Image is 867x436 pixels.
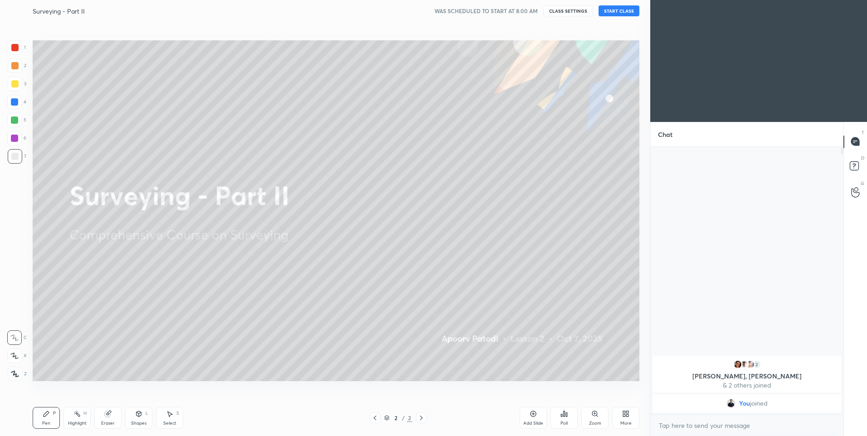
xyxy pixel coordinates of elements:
[131,421,146,426] div: Shapes
[733,360,742,369] img: ad9b1ca7378248a280ec44d6413dd476.jpg
[7,113,26,127] div: 5
[658,373,836,380] p: [PERSON_NAME], [PERSON_NAME]
[402,415,405,421] div: /
[861,180,864,187] p: G
[7,131,26,145] div: 6
[523,421,543,426] div: Add Slide
[146,411,148,416] div: L
[560,421,568,426] div: Poll
[726,399,735,408] img: 3a38f146e3464b03b24dd93f76ec5ac5.jpg
[33,7,85,15] h4: Surveying - Part II
[599,5,639,16] button: START CLASS
[7,95,26,109] div: 4
[42,421,50,426] div: Pen
[434,7,538,15] h5: WAS SCHEDULED TO START AT 8:00 AM
[620,421,632,426] div: More
[8,77,26,91] div: 3
[543,5,593,16] button: CLASS SETTINGS
[163,421,176,426] div: Select
[651,354,843,414] div: grid
[7,349,27,363] div: X
[740,360,749,369] img: defa84a710a04f19894d4308fc82db11.jpg
[658,382,836,389] p: & 2 others joined
[750,400,768,407] span: joined
[8,149,26,164] div: 7
[176,411,179,416] div: S
[83,411,87,416] div: H
[739,400,750,407] span: You
[101,421,115,426] div: Eraser
[589,421,601,426] div: Zoom
[8,40,26,55] div: 1
[8,58,26,73] div: 2
[862,129,864,136] p: T
[651,122,680,146] p: Chat
[8,367,27,381] div: Z
[746,360,755,369] img: 25161cd813f44d8bbfdb517769f7c2be.jpg
[861,155,864,161] p: D
[407,414,412,422] div: 2
[7,330,27,345] div: C
[53,411,56,416] div: P
[752,360,761,369] div: 2
[391,415,400,421] div: 2
[68,421,87,426] div: Highlight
